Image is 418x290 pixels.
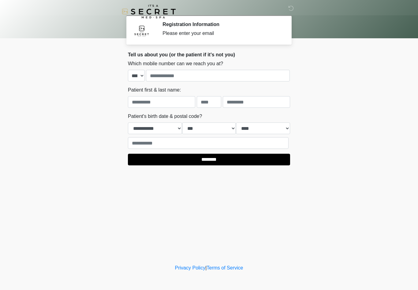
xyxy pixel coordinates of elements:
[205,265,207,270] a: |
[122,5,176,18] img: It's A Secret Med Spa Logo
[175,265,206,270] a: Privacy Policy
[132,21,151,40] img: Agent Avatar
[128,60,223,67] label: Which mobile number can we reach you at?
[162,30,281,37] div: Please enter your email
[128,113,202,120] label: Patient's birth date & postal code?
[162,21,281,27] h2: Registration Information
[128,52,290,58] h2: Tell us about you (or the patient if it's not you)
[128,86,181,94] label: Patient first & last name:
[207,265,243,270] a: Terms of Service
